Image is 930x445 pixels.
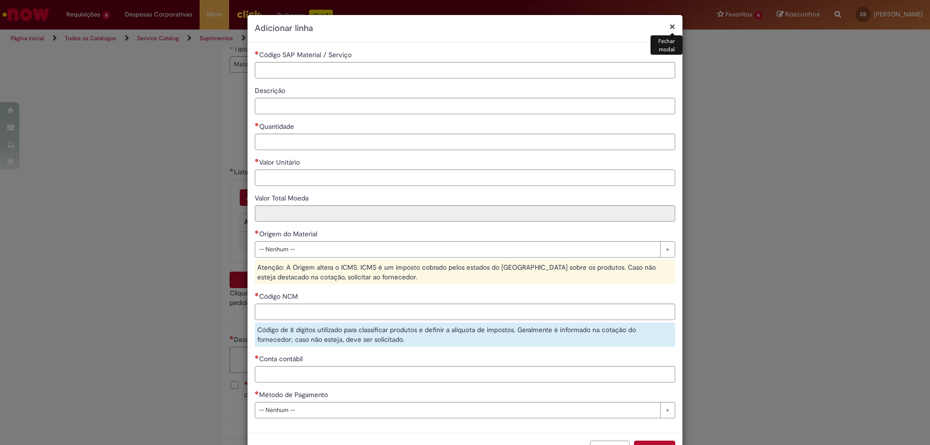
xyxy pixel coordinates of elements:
[255,355,259,359] span: Necessários
[255,86,287,95] span: Descrição
[259,402,655,418] span: -- Nenhum --
[651,35,682,55] div: Fechar modal
[259,230,319,238] span: Origem do Material
[259,242,655,257] span: -- Nenhum --
[255,304,675,320] input: Código NCM
[255,22,675,35] h2: Adicionar linha
[255,391,259,395] span: Necessários
[255,123,259,126] span: Necessários
[255,260,675,284] div: Atenção: A Origem altera o ICMS. ICMS é um imposto cobrado pelos estados do [GEOGRAPHIC_DATA] sob...
[255,292,259,296] span: Necessários
[255,322,675,347] div: Código de 8 dígitos utilizado para classificar produtos e definir a alíquota de impostos. Geralme...
[255,366,675,383] input: Conta contábil
[255,205,675,222] input: Valor Total Moeda
[255,194,310,202] span: Somente leitura - Valor Total Moeda
[255,158,259,162] span: Necessários
[259,354,305,363] span: Conta contábil
[259,158,302,167] span: Valor Unitário
[259,122,296,131] span: Quantidade
[255,62,675,78] input: Código SAP Material / Serviço
[255,230,259,234] span: Necessários
[255,169,675,186] input: Valor Unitário
[255,98,675,114] input: Descrição
[259,292,300,301] span: Código NCM
[669,21,675,31] button: Fechar modal
[255,134,675,150] input: Quantidade
[259,390,330,399] span: Método de Pagamento
[255,51,259,55] span: Necessários
[259,50,354,59] span: Código SAP Material / Serviço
